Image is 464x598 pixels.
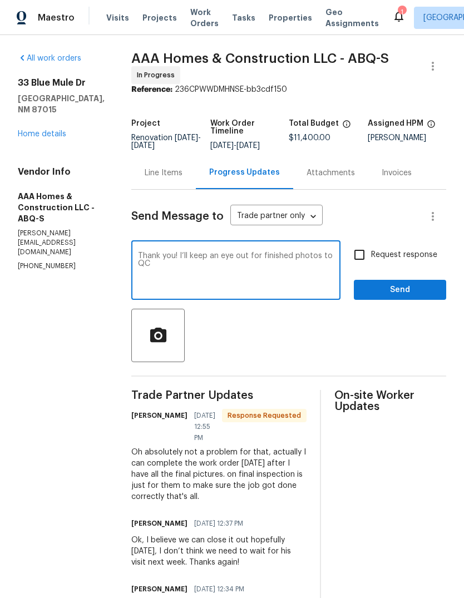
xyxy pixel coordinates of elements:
span: - [210,142,260,150]
a: All work orders [18,55,81,62]
div: 236CPWWDMHNSE-bb3cdf150 [131,84,446,95]
span: [DATE] 12:34 PM [194,584,244,595]
span: Send [363,283,437,297]
span: Maestro [38,12,75,23]
h5: Assigned HPM [368,120,423,127]
h5: Project [131,120,160,127]
h2: 33 Blue Mule Dr [18,77,105,88]
span: Properties [269,12,312,23]
textarea: Thank you! I’ll keep an eye out for finished photos to QC [138,252,334,291]
span: [DATE] [236,142,260,150]
div: 1 [398,7,406,18]
div: [PERSON_NAME] [368,134,447,142]
h6: [PERSON_NAME] [131,518,187,529]
span: [DATE] [210,142,234,150]
span: [DATE] [175,134,198,142]
span: In Progress [137,70,179,81]
span: Renovation [131,134,201,150]
h6: [PERSON_NAME] [131,584,187,595]
h5: [GEOGRAPHIC_DATA], NM 87015 [18,93,105,115]
span: - [131,134,201,150]
div: Progress Updates [209,167,280,178]
div: Line Items [145,167,182,179]
h5: Total Budget [289,120,339,127]
button: Send [354,280,446,300]
div: Attachments [307,167,355,179]
h6: [PERSON_NAME] [131,410,187,421]
span: Trade Partner Updates [131,390,307,401]
span: [DATE] 12:37 PM [194,518,243,529]
b: Reference: [131,86,172,93]
div: Trade partner only [230,207,323,226]
div: Invoices [382,167,412,179]
span: Visits [106,12,129,23]
p: [PHONE_NUMBER] [18,261,105,271]
span: On-site Worker Updates [334,390,446,412]
a: Home details [18,130,66,138]
span: Send Message to [131,211,224,222]
span: Projects [142,12,177,23]
span: $11,400.00 [289,134,330,142]
div: Oh absolutely not a problem for that, actually I can complete the work order [DATE] after I have ... [131,447,307,502]
span: [DATE] 12:55 PM [194,410,215,443]
span: The hpm assigned to this work order. [427,120,436,134]
p: [PERSON_NAME][EMAIL_ADDRESS][DOMAIN_NAME] [18,229,105,257]
span: [DATE] [131,142,155,150]
span: Geo Assignments [325,7,379,29]
span: AAA Homes & Construction LLC - ABQ-S [131,52,389,65]
span: Response Requested [223,410,305,421]
span: Request response [371,249,437,261]
span: The total cost of line items that have been proposed by Opendoor. This sum includes line items th... [342,120,351,134]
h5: AAA Homes & Construction LLC - ABQ-S [18,191,105,224]
span: Work Orders [190,7,219,29]
div: Ok, I believe we can close it out hopefully [DATE], I don’t think we need to wait for his visit n... [131,535,307,568]
h4: Vendor Info [18,166,105,177]
span: Tasks [232,14,255,22]
h5: Work Order Timeline [210,120,289,135]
